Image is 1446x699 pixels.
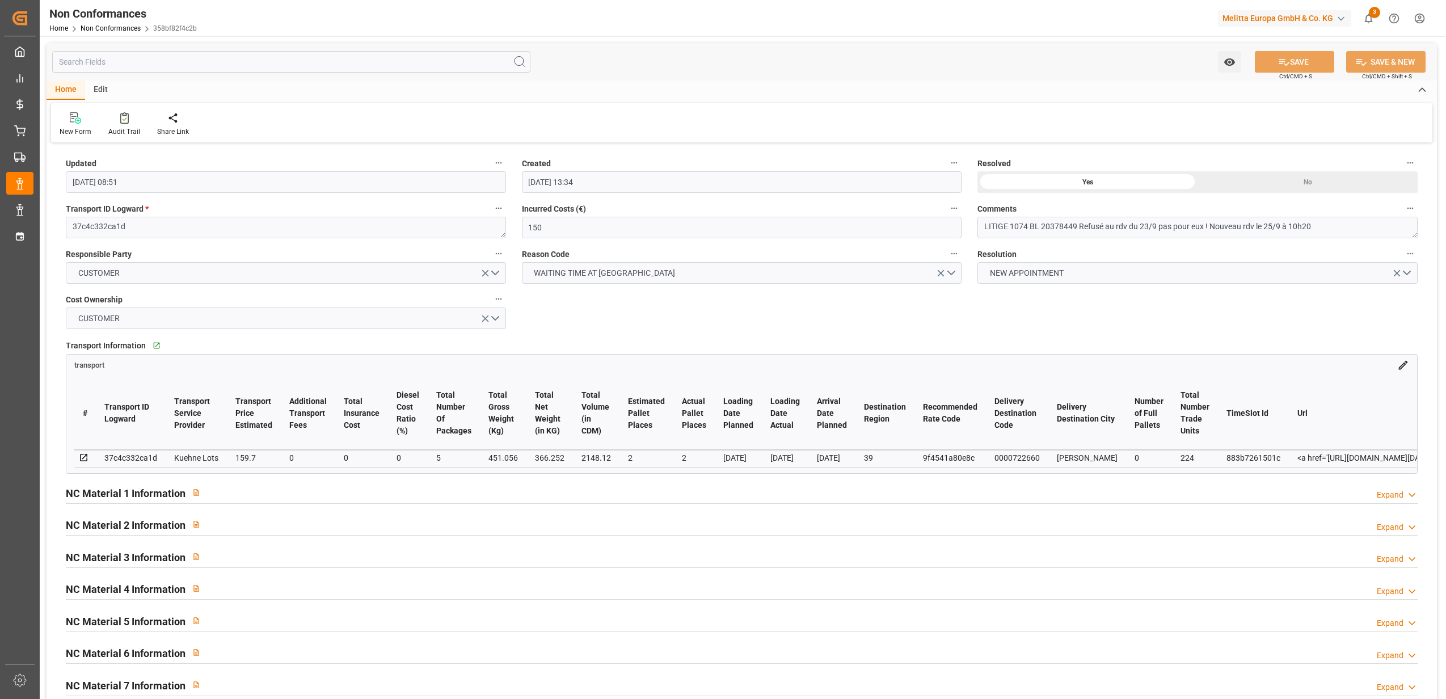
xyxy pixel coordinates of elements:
button: Transport ID Logward * [491,201,506,216]
span: CUSTOMER [73,267,125,279]
th: Total Gross Weight (Kg) [480,377,526,450]
div: 2148.12 [581,451,611,465]
span: Transport Information [66,340,146,352]
input: DD-MM-YYYY HH:MM [522,171,962,193]
button: Cost Ownership [491,292,506,306]
span: WAITING TIME AT [GEOGRAPHIC_DATA] [528,267,681,279]
div: Kuehne Lots [174,451,218,465]
div: [DATE] [817,451,847,465]
span: Cost Ownership [66,294,123,306]
div: 9f4541a80e8c [923,451,977,465]
button: Created [947,155,962,170]
th: Transport Price Estimated [227,377,281,450]
textarea: LITIGE 1074 BL 20378449 Refusé au rdv du 23/9 pas pour eux ! Nouveau rdv le 25/9 à 10h20 [977,217,1418,238]
th: # [74,377,96,450]
div: 5 [436,451,471,465]
span: Comments [977,203,1017,215]
button: open menu [522,262,962,284]
div: 37c4c332ca1d [104,451,157,465]
button: Help Center [1381,6,1407,31]
button: open menu [66,262,506,284]
a: Non Conformances [81,24,141,32]
a: transport [74,360,104,369]
th: Recommended Rate Code [914,377,986,450]
button: View description [186,482,207,503]
div: 0000722660 [994,451,1040,465]
span: Responsible Party [66,249,132,260]
h2: NC Material 7 Information [66,678,186,693]
input: Search Fields [52,51,530,73]
div: Home [47,81,85,100]
button: Incurred Costs (€) [947,201,962,216]
th: Actual Pallet Places [673,377,715,450]
span: Incurred Costs (€) [522,203,586,215]
button: open menu [1218,51,1241,73]
div: Expand [1377,586,1403,597]
button: Resolved [1403,155,1418,170]
div: [DATE] [723,451,753,465]
button: show 3 new notifications [1356,6,1381,31]
div: Yes [977,171,1198,193]
h2: NC Material 3 Information [66,550,186,565]
th: Additional Transport Fees [281,377,335,450]
span: 3 [1369,7,1380,18]
button: View description [186,546,207,567]
span: NEW APPOINTMENT [984,267,1069,279]
th: Delivery Destination Code [986,377,1048,450]
h2: NC Material 4 Information [66,582,186,597]
th: Delivery Destination City [1048,377,1126,450]
div: 883b7261501c [1226,451,1280,465]
button: Responsible Party [491,246,506,261]
h2: NC Material 1 Information [66,486,186,501]
div: Expand [1377,650,1403,662]
div: 39 [864,451,906,465]
div: Non Conformances [49,5,197,22]
th: Number of Full Pallets [1126,377,1172,450]
div: Expand [1377,553,1403,565]
h2: NC Material 2 Information [66,517,186,533]
button: open menu [66,308,506,329]
div: [DATE] [770,451,800,465]
span: CUSTOMER [73,313,125,325]
th: TimeSlot Id [1218,377,1289,450]
div: Expand [1377,521,1403,533]
button: View description [186,642,207,663]
div: 0 [344,451,380,465]
button: Comments [1403,201,1418,216]
span: Ctrl/CMD + Shift + S [1362,72,1412,81]
span: transport [74,361,104,369]
div: 0 [397,451,419,465]
div: 2 [682,451,706,465]
th: Total Volume (in CDM) [573,377,619,450]
button: View description [186,610,207,631]
th: Total Number Of Packages [428,377,480,450]
div: Audit Trail [108,127,140,137]
h2: NC Material 5 Information [66,614,186,629]
th: Arrival Date Planned [808,377,855,450]
button: View description [186,674,207,696]
div: Expand [1377,681,1403,693]
th: Loading Date Actual [762,377,808,450]
button: SAVE & NEW [1346,51,1426,73]
div: 0 [1135,451,1163,465]
div: [PERSON_NAME] [1057,451,1118,465]
div: 2 [628,451,665,465]
th: Loading Date Planned [715,377,762,450]
h2: NC Material 6 Information [66,646,186,661]
span: Ctrl/CMD + S [1279,72,1312,81]
th: Estimated Pallet Places [619,377,673,450]
div: No [1198,171,1418,193]
div: Share Link [157,127,189,137]
div: New Form [60,127,91,137]
th: Transport ID Logward [96,377,166,450]
span: Created [522,158,551,170]
button: SAVE [1255,51,1334,73]
button: View description [186,578,207,599]
th: Diesel Cost Ratio (%) [388,377,428,450]
div: Expand [1377,489,1403,501]
div: Edit [85,81,116,100]
div: Expand [1377,617,1403,629]
div: 451.056 [488,451,518,465]
div: 366.252 [535,451,564,465]
button: View description [186,513,207,535]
